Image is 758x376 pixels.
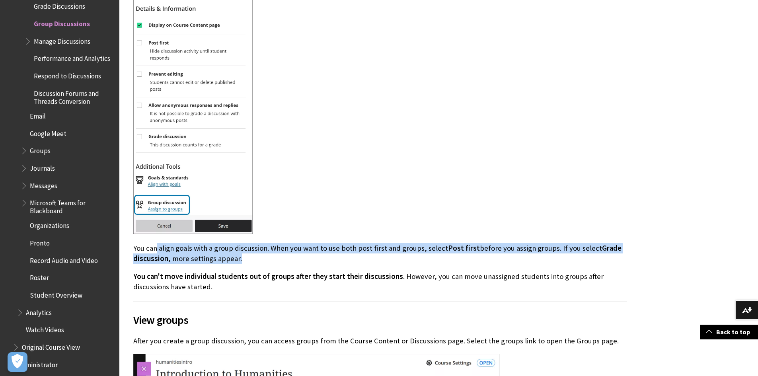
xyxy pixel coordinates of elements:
[34,52,110,63] span: Performance and Analytics
[34,17,90,28] span: Group Discussions
[34,69,101,80] span: Respond to Discussions
[30,109,46,120] span: Email
[30,127,66,138] span: Google Meet
[8,352,27,372] button: Open Preferences
[30,288,82,299] span: Student Overview
[133,312,627,328] span: View groups
[26,323,64,334] span: Watch Videos
[34,35,90,45] span: Manage Discussions
[26,306,52,317] span: Analytics
[30,254,98,265] span: Record Audio and Video
[30,196,114,215] span: Microsoft Teams for Blackboard
[30,162,55,172] span: Journals
[34,87,114,105] span: Discussion Forums and Threads Conversion
[22,341,80,351] span: Original Course View
[30,236,50,247] span: Pronto
[30,179,57,190] span: Messages
[133,336,627,346] p: After you create a group discussion, you can access groups from the Course Content or Discussions...
[448,244,480,253] span: Post first
[700,325,758,339] a: Back to top
[133,272,403,281] span: You can't move individual students out of groups after they start their discussions
[30,271,49,282] span: Roster
[30,144,51,155] span: Groups
[30,219,69,230] span: Organizations
[133,243,627,264] p: You can align goals with a group discussion. When you want to use both post first and groups, sel...
[133,271,627,292] p: . However, you can move unassigned students into groups after discussions have started.
[18,358,58,369] span: Administrator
